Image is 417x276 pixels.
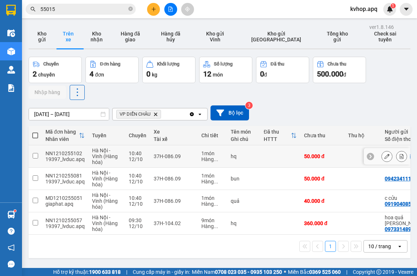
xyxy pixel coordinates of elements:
[129,179,146,184] div: 12/10
[129,195,146,201] div: 10:40
[30,7,36,12] span: search
[129,150,146,156] div: 10:40
[214,156,218,162] span: ...
[271,61,284,67] div: Đã thu
[288,268,341,276] span: Miền Bắc
[348,133,377,138] div: Thu hộ
[129,156,146,162] div: 12/10
[133,268,190,276] span: Cung cấp máy in - giấy in:
[7,84,15,92] img: solution-icon
[142,57,195,83] button: Khối lượng0kg
[214,61,233,67] div: Số lượng
[45,217,85,223] div: NN1210255057
[385,176,414,182] div: 0942341119
[369,23,394,31] div: ver 1.8.146
[45,156,85,162] div: 19397_lvduc.apq
[391,3,396,8] sup: 1
[45,223,85,229] div: 19397_lvduc.apq
[201,150,223,156] div: 1 món
[157,61,179,67] div: Khối lượng
[7,29,15,37] img: warehouse-icon
[201,156,223,162] div: Hàng thông thường
[154,153,194,159] div: 37H-086.09
[304,176,341,182] div: 50.000 đ
[92,192,118,210] span: Hà Nội - Vinh (Hàng hóa)
[8,228,15,235] span: question-circle
[231,136,256,142] div: Ghi chú
[313,57,366,83] button: Chưa thu500.000đ
[92,170,118,187] span: Hà Nội - Vinh (Hàng hóa)
[371,31,399,42] span: Check sai tuyến
[231,198,256,204] div: quả
[33,70,37,78] span: 2
[260,126,300,145] th: Toggle SortBy
[199,57,252,83] button: Số lượng12món
[231,220,256,226] div: hq
[213,72,223,78] span: món
[89,269,121,275] strong: 1900 633 818
[147,3,160,16] button: plus
[346,268,347,276] span: |
[8,244,15,251] span: notification
[397,243,403,249] svg: open
[201,195,223,201] div: 1 món
[85,57,139,83] button: Đơn hàng4đơn
[164,3,177,16] button: file-add
[160,31,182,42] span: Hàng đã hủy
[211,105,249,120] button: Bộ lọc
[368,243,391,250] div: 10 / trang
[154,129,194,135] div: Xe
[45,129,79,135] div: Mã đơn hàng
[7,48,15,55] img: warehouse-icon
[29,86,66,99] button: Nhập hàng
[197,111,203,117] svg: open
[116,110,161,119] span: VP DIỄN CHÂU, close by backspace
[29,25,55,48] button: Kho gửi
[146,70,150,78] span: 0
[92,148,118,165] span: Hà Nội - Vinh (Hàng hóa)
[53,268,121,276] span: Hỗ trợ kỹ thuật:
[249,31,304,42] span: Kho gửi [GEOGRAPHIC_DATA]
[29,57,82,83] button: Chuyến2chuyến
[264,72,267,78] span: đ
[154,176,194,182] div: 37H-086.09
[95,72,104,78] span: đơn
[326,31,349,42] span: Tổng kho gửi
[120,111,150,117] span: VP DIỄN CHÂU
[214,179,218,184] span: ...
[385,201,414,207] div: 0919040857
[284,271,286,273] span: ⚪️
[128,7,133,11] span: close-circle
[8,261,15,268] span: message
[181,3,194,16] button: aim
[381,151,392,162] div: Sửa đơn hàng
[201,201,223,207] div: Hàng thông thường
[81,25,111,48] button: Kho nhận
[400,3,413,16] button: caret-down
[7,211,15,219] img: warehouse-icon
[264,129,291,135] div: Đã thu
[29,108,109,120] input: Select a date range.
[304,220,341,226] div: 360.000 đ
[42,126,88,145] th: Toggle SortBy
[385,226,414,232] div: 0973314891
[129,201,146,207] div: 12/10
[392,3,394,8] span: 1
[403,6,410,12] span: caret-down
[201,179,223,184] div: Hàng thông thường
[129,133,146,138] div: Chuyến
[129,217,146,223] div: 09:30
[92,133,121,138] div: Tuyến
[14,210,16,212] sup: 1
[231,153,256,159] div: hq
[215,269,282,275] strong: 0708 023 035 - 0935 103 250
[126,268,127,276] span: |
[304,133,341,138] div: Chưa thu
[40,5,127,13] input: Tìm tên, số ĐT hoặc mã đơn
[245,102,253,109] sup: 3
[38,72,55,78] span: chuyến
[189,111,195,117] svg: Clear all
[100,61,120,67] div: Đơn hàng
[43,61,59,67] div: Chuyến
[45,179,85,184] div: 19397_lvduc.apq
